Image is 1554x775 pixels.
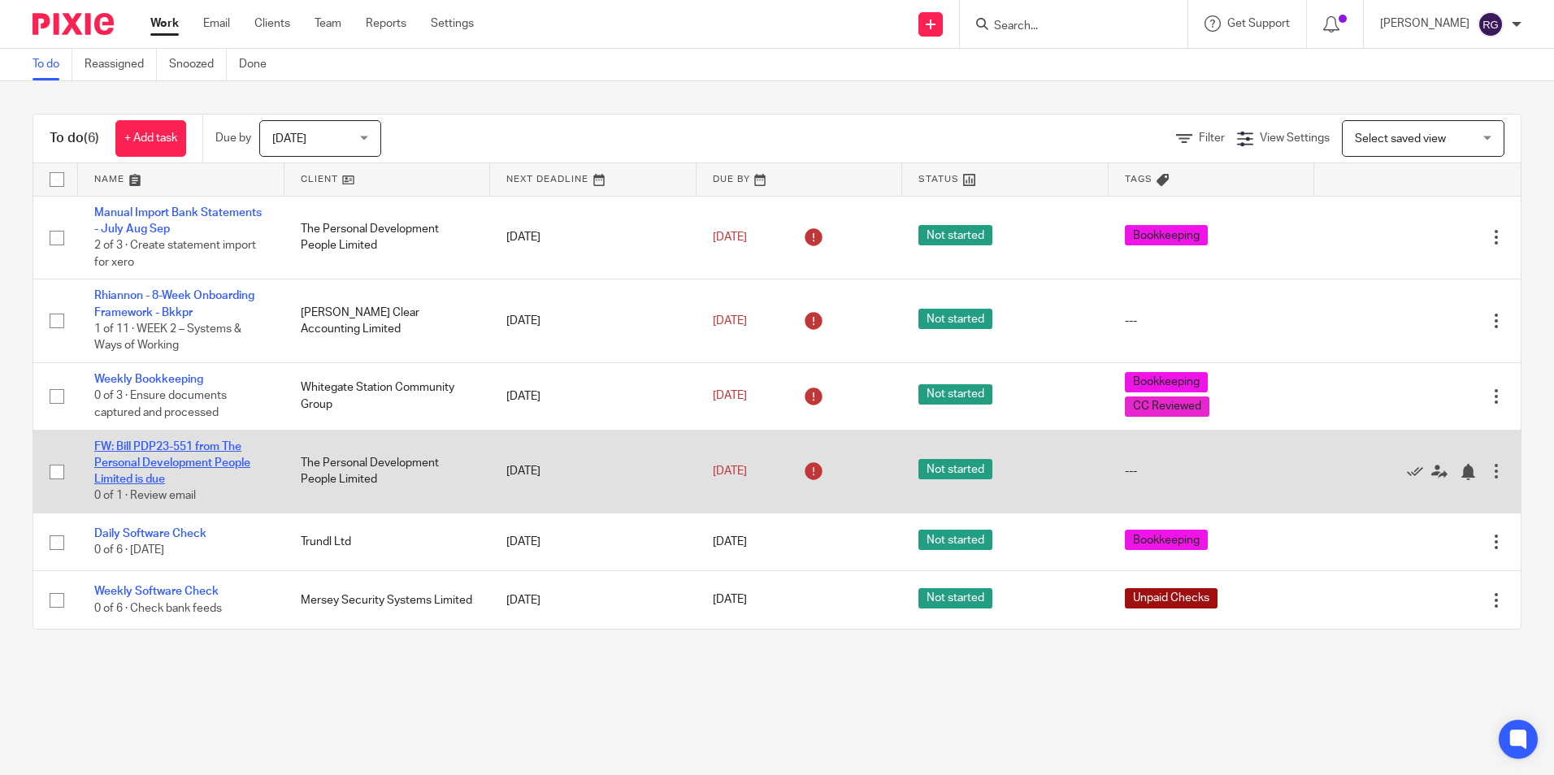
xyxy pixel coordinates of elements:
span: Tags [1125,175,1152,184]
td: [DATE] [490,363,697,430]
a: Snoozed [169,49,227,80]
span: [DATE] [713,232,747,243]
input: Search [992,19,1139,34]
span: 1 of 11 · WEEK 2 – Systems & Ways of Working [94,323,241,352]
span: Not started [918,530,992,550]
span: [DATE] [713,536,747,548]
a: Reports [366,15,406,32]
td: [DATE] [490,571,697,629]
span: Bookkeeping [1125,530,1208,550]
span: [DATE] [713,315,747,327]
td: Trundl Ltd [284,513,491,571]
span: Filter [1199,132,1225,144]
span: Unpaid Checks [1125,588,1218,608]
span: [DATE] [713,465,747,477]
span: 0 of 1 · Review email [94,491,196,502]
div: --- [1125,463,1299,479]
span: View Settings [1260,132,1330,144]
span: Select saved view [1355,133,1446,145]
a: Clients [254,15,290,32]
span: [DATE] [713,595,747,606]
div: --- [1125,313,1299,329]
span: [DATE] [272,133,306,145]
a: FW: Bill PDP23-551 from The Personal Development People Limited is due [94,441,250,486]
span: 0 of 6 · [DATE] [94,544,164,556]
span: 0 of 6 · Check bank feeds [94,603,222,614]
td: [PERSON_NAME] Clear Accounting Limited [284,279,491,363]
td: The Personal Development People Limited [284,430,491,513]
a: Reassigned [85,49,157,80]
span: 0 of 3 · Ensure documents captured and processed [94,391,227,419]
span: [DATE] [713,391,747,402]
span: Bookkeeping [1125,225,1208,245]
td: [DATE] [490,430,697,513]
span: (6) [84,132,99,145]
td: [DATE] [490,279,697,363]
a: Done [239,49,279,80]
span: Not started [918,588,992,608]
a: Daily Software Check [94,528,206,539]
td: Whitegate Station Community Group [284,363,491,430]
p: [PERSON_NAME] [1380,15,1469,32]
a: Weekly Bookkeeping [94,374,203,385]
td: [DATE] [490,513,697,571]
a: Mark as done [1407,463,1431,479]
a: Work [150,15,179,32]
span: Bookkeeping [1125,372,1208,392]
span: Not started [918,459,992,479]
td: The Personal Development People Limited [284,196,491,279]
h1: To do [50,130,99,147]
a: Settings [431,15,474,32]
p: Due by [215,130,251,146]
a: To do [33,49,72,80]
a: + Add task [115,120,186,157]
a: Weekly Software Check [94,586,219,597]
span: Get Support [1227,18,1290,29]
span: CC Reviewed [1125,396,1209,417]
img: svg%3E [1478,11,1504,37]
span: Not started [918,309,992,329]
img: Pixie [33,13,114,35]
td: Mersey Security Systems Limited [284,571,491,629]
a: Email [203,15,230,32]
a: Team [315,15,341,32]
span: Not started [918,384,992,405]
td: [DATE] [490,196,697,279]
a: Manual Import Bank Statements - July Aug Sep [94,207,262,235]
a: Rhiannon - 8-Week Onboarding Framework - Bkkpr [94,290,254,318]
span: Not started [918,225,992,245]
span: 2 of 3 · Create statement import for xero [94,240,256,268]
